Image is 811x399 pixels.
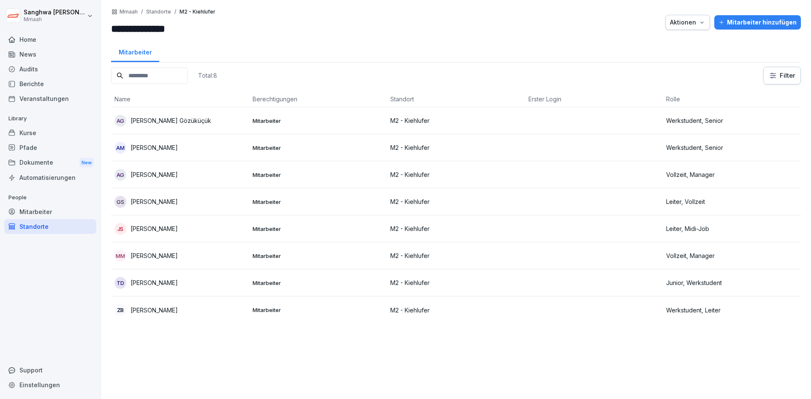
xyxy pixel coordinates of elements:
[114,196,126,208] div: GS
[4,140,96,155] a: Pfade
[4,91,96,106] a: Veranstaltungen
[764,67,800,84] button: Filter
[114,115,126,127] div: AG
[131,170,178,179] p: [PERSON_NAME]
[4,32,96,47] a: Home
[390,278,522,287] p: M2 - Kiehlufer
[666,116,797,125] p: Werkstudent, Senior
[666,306,797,315] p: Werkstudent, Leiter
[114,250,126,262] div: MM
[666,197,797,206] p: Leiter, Vollzeit
[131,116,211,125] p: [PERSON_NAME] Gözüküçük
[4,377,96,392] a: Einstellungen
[198,71,217,79] p: Total: 8
[253,252,384,260] p: Mitarbeiter
[253,198,384,206] p: Mitarbeiter
[390,224,522,233] p: M2 - Kiehlufer
[718,18,797,27] div: Mitarbeiter hinzufügen
[4,219,96,234] a: Standorte
[180,9,215,15] p: M2 - Kiehlufer
[114,304,126,316] div: ZB
[253,306,384,314] p: Mitarbeiter
[387,91,525,107] th: Standort
[114,169,126,181] div: AG
[253,171,384,179] p: Mitarbeiter
[390,197,522,206] p: M2 - Kiehlufer
[390,143,522,152] p: M2 - Kiehlufer
[4,47,96,62] a: News
[120,9,138,15] a: Mmaah
[111,41,159,62] a: Mitarbeiter
[174,9,176,15] p: /
[390,116,522,125] p: M2 - Kiehlufer
[253,225,384,233] p: Mitarbeiter
[4,125,96,140] a: Kurse
[131,306,178,315] p: [PERSON_NAME]
[4,62,96,76] a: Audits
[663,91,801,107] th: Rolle
[131,278,178,287] p: [PERSON_NAME]
[666,143,797,152] p: Werkstudent, Senior
[253,144,384,152] p: Mitarbeiter
[4,204,96,219] a: Mitarbeiter
[666,251,797,260] p: Vollzeit, Manager
[525,91,663,107] th: Erster Login
[666,278,797,287] p: Junior, Werkstudent
[4,170,96,185] a: Automatisierungen
[146,9,171,15] p: Standorte
[769,71,795,80] div: Filter
[665,15,710,30] button: Aktionen
[131,197,178,206] p: [PERSON_NAME]
[114,277,126,289] div: TD
[4,363,96,377] div: Support
[131,143,178,152] p: [PERSON_NAME]
[4,112,96,125] p: Library
[114,223,126,235] div: JS
[114,142,126,154] div: AM
[24,16,85,22] p: Mmaah
[714,15,801,30] button: Mitarbeiter hinzufügen
[24,9,85,16] p: Sanghwa [PERSON_NAME]
[666,170,797,179] p: Vollzeit, Manager
[141,9,143,15] p: /
[4,191,96,204] p: People
[670,18,705,27] div: Aktionen
[4,155,96,171] div: Dokumente
[390,306,522,315] p: M2 - Kiehlufer
[253,117,384,125] p: Mitarbeiter
[666,224,797,233] p: Leiter, Midi-Job
[4,155,96,171] a: DokumenteNew
[131,251,178,260] p: [PERSON_NAME]
[79,158,94,168] div: New
[111,91,249,107] th: Name
[4,76,96,91] a: Berichte
[249,91,387,107] th: Berechtigungen
[390,170,522,179] p: M2 - Kiehlufer
[131,224,178,233] p: [PERSON_NAME]
[253,279,384,287] p: Mitarbeiter
[390,251,522,260] p: M2 - Kiehlufer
